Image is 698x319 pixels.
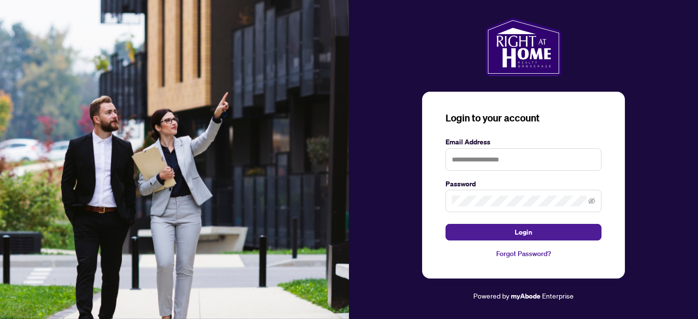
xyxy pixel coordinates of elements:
[446,224,601,240] button: Login
[446,179,601,189] label: Password
[446,137,601,147] label: Email Address
[485,18,561,76] img: ma-logo
[446,111,601,125] h3: Login to your account
[446,248,601,259] a: Forgot Password?
[473,291,509,300] span: Powered by
[588,198,595,204] span: eye-invisible
[511,291,541,301] a: myAbode
[515,224,532,240] span: Login
[542,291,574,300] span: Enterprise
